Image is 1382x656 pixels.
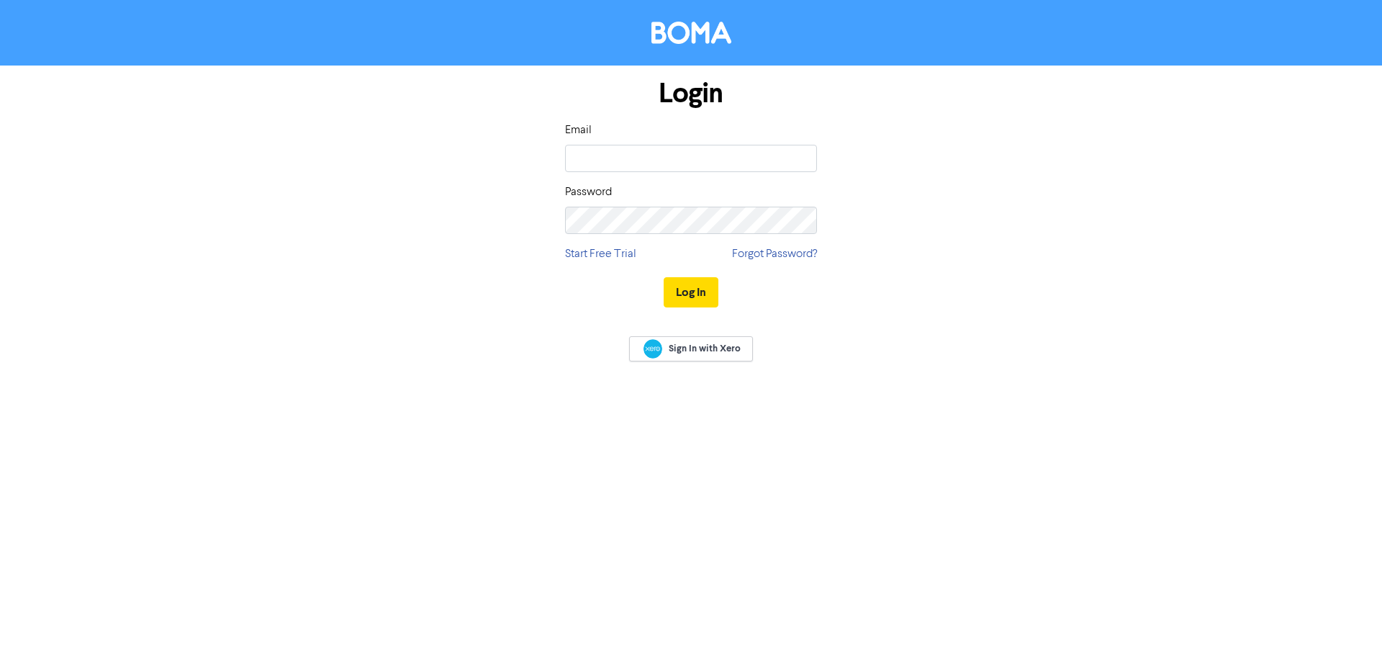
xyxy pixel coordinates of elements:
span: Sign In with Xero [669,342,741,355]
img: BOMA Logo [651,22,731,44]
label: Password [565,184,612,201]
a: Start Free Trial [565,246,636,263]
img: Xero logo [643,339,662,359]
h1: Login [565,77,817,110]
button: Log In [664,277,718,307]
a: Forgot Password? [732,246,817,263]
label: Email [565,122,592,139]
a: Sign In with Xero [629,336,753,361]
